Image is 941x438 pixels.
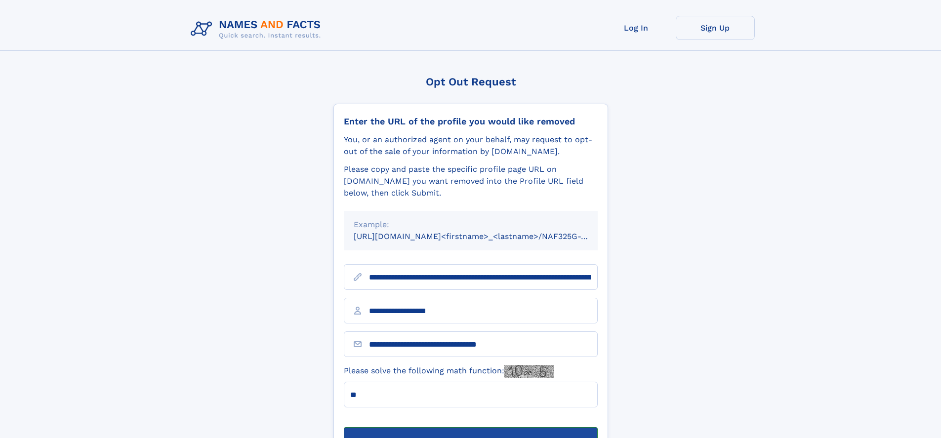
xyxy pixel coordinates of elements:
[354,219,588,231] div: Example:
[676,16,755,40] a: Sign Up
[333,76,608,88] div: Opt Out Request
[344,163,598,199] div: Please copy and paste the specific profile page URL on [DOMAIN_NAME] you want removed into the Pr...
[354,232,616,241] small: [URL][DOMAIN_NAME]<firstname>_<lastname>/NAF325G-xxxxxxxx
[344,365,554,378] label: Please solve the following math function:
[344,116,598,127] div: Enter the URL of the profile you would like removed
[187,16,329,42] img: Logo Names and Facts
[597,16,676,40] a: Log In
[344,134,598,158] div: You, or an authorized agent on your behalf, may request to opt-out of the sale of your informatio...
